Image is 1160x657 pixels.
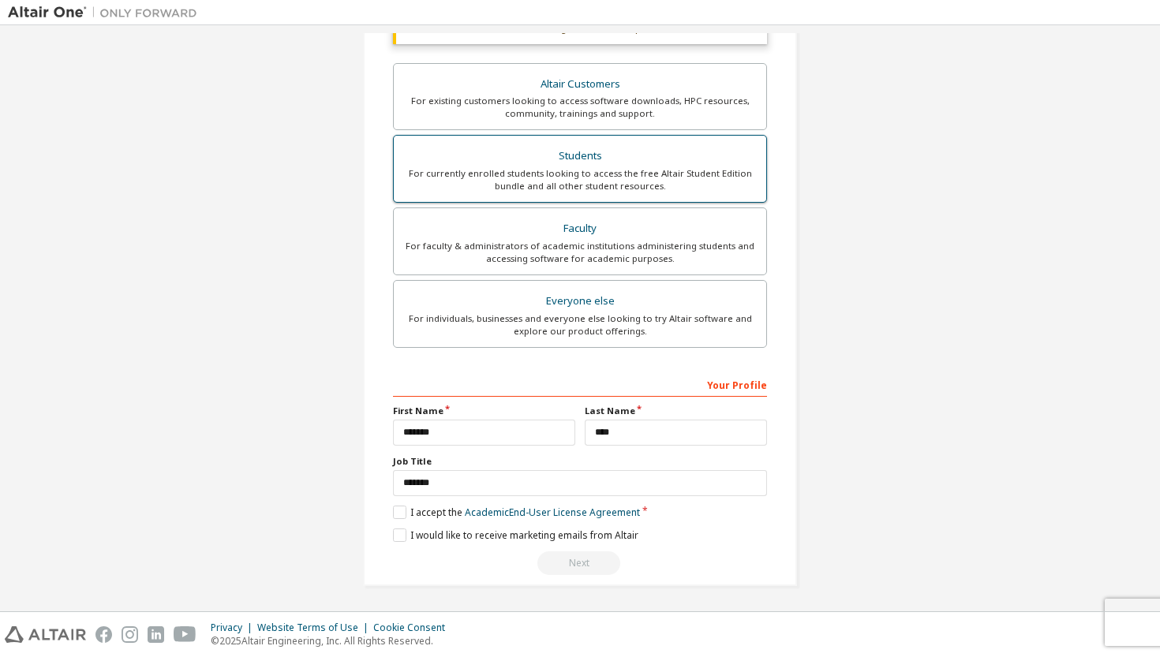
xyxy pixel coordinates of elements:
[148,626,164,643] img: linkedin.svg
[393,506,640,519] label: I accept the
[373,622,455,634] div: Cookie Consent
[393,455,767,468] label: Job Title
[403,167,757,192] div: For currently enrolled students looking to access the free Altair Student Edition bundle and all ...
[211,634,455,648] p: © 2025 Altair Engineering, Inc. All Rights Reserved.
[465,506,640,519] a: Academic End-User License Agreement
[257,622,373,634] div: Website Terms of Use
[393,371,767,397] div: Your Profile
[95,626,112,643] img: facebook.svg
[403,95,757,120] div: For existing customers looking to access software downloads, HPC resources, community, trainings ...
[403,145,757,167] div: Students
[393,405,575,417] label: First Name
[5,626,86,643] img: altair_logo.svg
[211,622,257,634] div: Privacy
[174,626,196,643] img: youtube.svg
[403,73,757,95] div: Altair Customers
[393,551,767,575] div: Provide a valid email to continue
[8,5,205,21] img: Altair One
[585,405,767,417] label: Last Name
[403,290,757,312] div: Everyone else
[403,312,757,338] div: For individuals, businesses and everyone else looking to try Altair software and explore our prod...
[122,626,138,643] img: instagram.svg
[393,528,638,542] label: I would like to receive marketing emails from Altair
[403,240,757,265] div: For faculty & administrators of academic institutions administering students and accessing softwa...
[403,218,757,240] div: Faculty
